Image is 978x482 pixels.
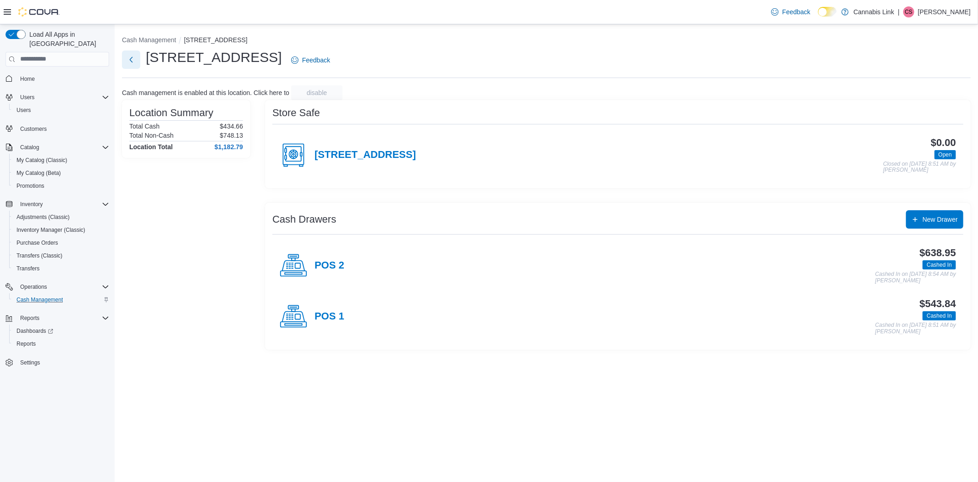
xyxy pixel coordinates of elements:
[13,294,109,305] span: Cash Management
[17,73,109,84] span: Home
[927,312,952,320] span: Cashed In
[122,36,176,44] button: Cash Management
[17,327,53,335] span: Dashboards
[9,179,113,192] button: Promotions
[17,73,39,84] a: Home
[146,48,282,67] h1: [STREET_ADDRESS]
[13,263,109,274] span: Transfers
[13,212,73,223] a: Adjustments (Classic)
[20,201,43,208] span: Inventory
[17,313,109,324] span: Reports
[13,224,109,235] span: Inventory Manager (Classic)
[20,283,47,291] span: Operations
[129,123,160,130] h6: Total Cash
[883,161,956,174] p: Closed on [DATE] 8:51 AM by [PERSON_NAME]
[6,68,109,393] nav: Complex example
[768,3,814,21] a: Feedback
[875,271,956,284] p: Cashed In on [DATE] 8:54 AM by [PERSON_NAME]
[17,313,43,324] button: Reports
[122,89,289,96] p: Cash management is enabled at this location. Click here to
[20,94,34,101] span: Users
[927,261,952,269] span: Cashed In
[17,106,31,114] span: Users
[13,325,109,336] span: Dashboards
[923,215,958,224] span: New Drawer
[13,224,89,235] a: Inventory Manager (Classic)
[903,6,914,17] div: Chloe Smith
[287,51,334,69] a: Feedback
[898,6,900,17] p: |
[920,298,956,309] h3: $543.84
[122,35,971,46] nav: An example of EuiBreadcrumbs
[905,6,913,17] span: CS
[17,357,109,368] span: Settings
[13,105,109,116] span: Users
[13,263,43,274] a: Transfers
[302,56,330,65] span: Feedback
[20,144,39,151] span: Catalog
[9,262,113,275] button: Transfers
[13,294,66,305] a: Cash Management
[923,311,956,320] span: Cashed In
[9,167,113,179] button: My Catalog (Beta)
[129,132,174,139] h6: Total Non-Cash
[13,180,109,191] span: Promotions
[13,105,34,116] a: Users
[2,280,113,293] button: Operations
[122,50,140,69] button: Next
[315,260,344,272] h4: POS 2
[9,325,113,337] a: Dashboards
[2,91,113,104] button: Users
[923,260,956,269] span: Cashed In
[9,236,113,249] button: Purchase Orders
[17,265,39,272] span: Transfers
[13,338,39,349] a: Reports
[9,293,113,306] button: Cash Management
[17,296,63,303] span: Cash Management
[13,250,66,261] a: Transfers (Classic)
[315,311,344,323] h4: POS 1
[20,75,35,83] span: Home
[20,359,40,366] span: Settings
[17,281,51,292] button: Operations
[818,7,837,17] input: Dark Mode
[215,143,243,151] h4: $1,182.79
[17,123,109,135] span: Customers
[2,198,113,211] button: Inventory
[9,249,113,262] button: Transfers (Classic)
[920,247,956,258] h3: $638.95
[129,143,173,151] h4: Location Total
[13,180,48,191] a: Promotions
[906,210,963,229] button: New Drawer
[17,252,62,259] span: Transfers (Classic)
[875,322,956,335] p: Cashed In on [DATE] 8:51 AM by [PERSON_NAME]
[17,182,44,190] span: Promotions
[918,6,971,17] p: [PERSON_NAME]
[13,155,71,166] a: My Catalog (Classic)
[220,132,243,139] p: $748.13
[2,122,113,135] button: Customers
[13,168,65,179] a: My Catalog (Beta)
[939,151,952,159] span: Open
[17,213,70,221] span: Adjustments (Classic)
[20,314,39,322] span: Reports
[13,325,57,336] a: Dashboards
[13,212,109,223] span: Adjustments (Classic)
[9,211,113,224] button: Adjustments (Classic)
[17,239,58,247] span: Purchase Orders
[17,123,50,135] a: Customers
[220,123,243,130] p: $434.66
[17,199,46,210] button: Inventory
[17,340,36,347] span: Reports
[9,224,113,236] button: Inventory Manager (Classic)
[291,85,343,100] button: disable
[782,7,810,17] span: Feedback
[17,142,109,153] span: Catalog
[26,30,109,48] span: Load All Apps in [GEOGRAPHIC_DATA]
[129,107,213,118] h3: Location Summary
[307,88,327,97] span: disable
[315,149,416,161] h4: [STREET_ADDRESS]
[272,107,320,118] h3: Store Safe
[931,137,956,148] h3: $0.00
